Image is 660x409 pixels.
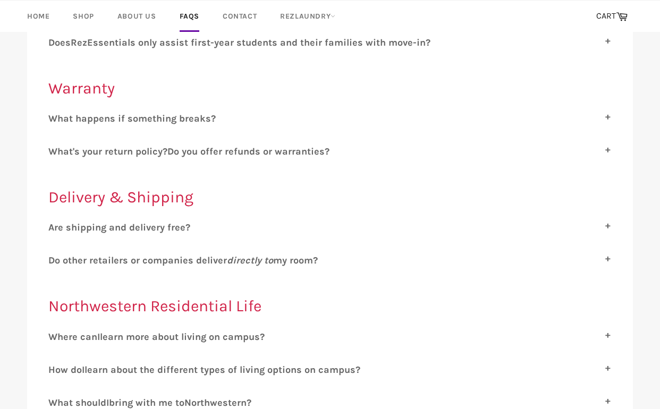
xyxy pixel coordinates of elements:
[55,37,71,48] span: oes
[48,397,612,408] label: W I N
[227,254,273,266] i: directly to
[191,397,251,408] span: orthwestern?
[48,186,612,208] h2: Delivery & Shipping
[57,113,216,124] span: hat happens if something breaks?
[54,221,190,233] span: re shipping and delivery free?
[48,37,612,48] label: D R E
[93,37,430,48] span: ssentials only assist first-year students and their families with move-in?
[57,146,167,157] span: hat's your return policy?
[48,295,612,317] h2: Northwestern Residential Life
[109,397,184,408] span: bring with me to
[212,1,267,32] a: Contact
[48,78,612,99] h2: Warranty
[169,1,210,32] a: FAQs
[55,364,82,376] span: ow do
[48,221,612,233] label: A
[77,37,87,48] span: ez
[57,397,106,408] span: hat should
[48,364,612,376] label: H I
[48,113,612,124] label: W
[107,1,167,32] a: About Us
[48,331,612,343] label: W I
[100,331,265,343] span: learn more about living on campus?
[84,364,360,376] span: learn about the different types of living options on campus?
[16,1,60,32] a: Home
[62,1,104,32] a: Shop
[48,146,612,157] label: W D
[48,254,612,266] label: D
[57,331,97,343] span: here can
[591,5,633,28] a: CART
[55,254,318,266] span: o other retailers or companies deliver my room?
[269,1,346,32] a: RezLaundry
[174,146,329,157] span: o you offer refunds or warranties?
